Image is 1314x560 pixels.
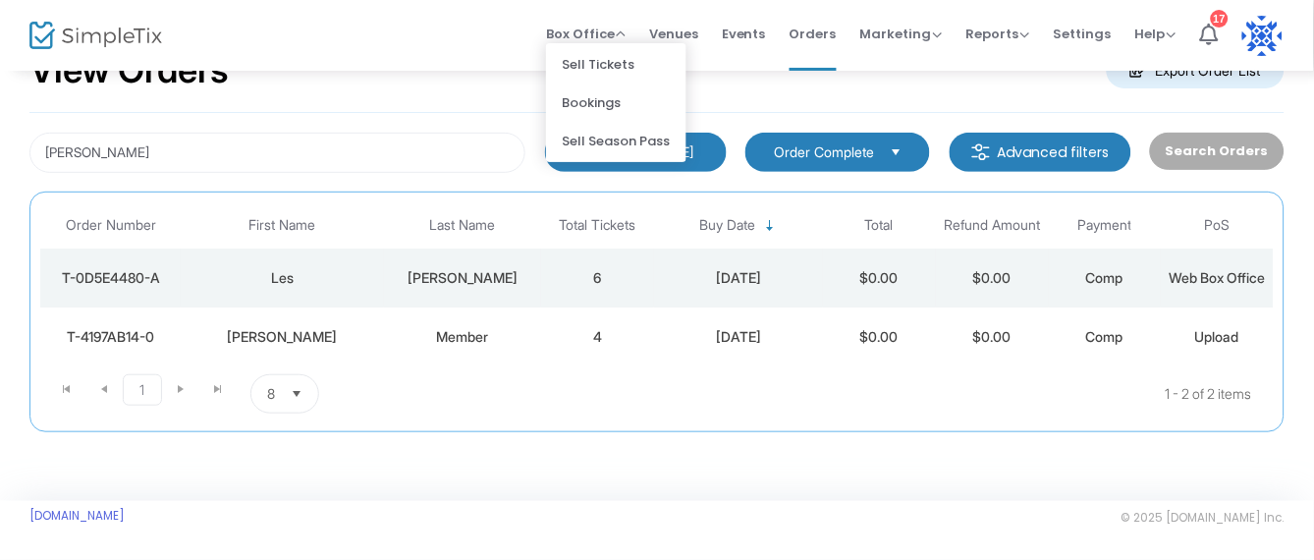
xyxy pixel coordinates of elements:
[283,375,310,413] button: Select
[1205,217,1231,234] span: PoS
[971,142,991,162] img: filter
[389,268,537,288] div: Horowitz
[1211,10,1229,28] div: 17
[545,133,727,172] button: [DATE] - [DATE]
[936,202,1049,249] th: Refund Amount
[546,84,686,122] li: Bookings
[186,327,378,347] div: Maxwell-Horowitz
[966,25,1030,43] span: Reports
[790,9,837,59] span: Orders
[823,249,936,308] td: $0.00
[774,142,874,162] span: Order Complete
[699,217,755,234] span: Buy Date
[186,268,378,288] div: Les
[40,202,1274,366] div: Data table
[546,122,686,160] li: Sell Season Pass
[659,327,818,347] div: 9/14/2025
[950,133,1131,172] m-button: Advanced filters
[823,308,936,366] td: $0.00
[1195,328,1239,345] span: Upload
[722,9,766,59] span: Events
[1122,510,1285,526] span: © 2025 [DOMAIN_NAME] Inc.
[762,218,778,234] span: Sortable
[659,268,818,288] div: 9/22/2025
[860,25,943,43] span: Marketing
[823,202,936,249] th: Total
[1135,25,1177,43] span: Help
[1086,328,1123,345] span: Comp
[546,25,626,43] span: Box Office
[123,374,162,406] span: Page 1
[1077,217,1131,234] span: Payment
[66,217,156,234] span: Order Number
[546,45,686,84] li: Sell Tickets
[45,268,176,288] div: T-0D5E4480-A
[541,308,654,366] td: 4
[45,327,176,347] div: T-4197AB14-0
[936,308,1049,366] td: $0.00
[541,249,654,308] td: 6
[515,374,1252,414] kendo-pager-info: 1 - 2 of 2 items
[430,217,496,234] span: Last Name
[29,133,525,173] input: Search by name, email, phone, order number, ip address, or last 4 digits of card
[249,217,316,234] span: First Name
[1170,269,1266,286] span: Web Box Office
[882,141,909,163] button: Select
[1054,9,1112,59] span: Settings
[267,384,275,404] span: 8
[541,202,654,249] th: Total Tickets
[649,9,698,59] span: Venues
[936,249,1049,308] td: $0.00
[1086,269,1123,286] span: Comp
[389,327,537,347] div: Member
[29,508,125,524] a: [DOMAIN_NAME]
